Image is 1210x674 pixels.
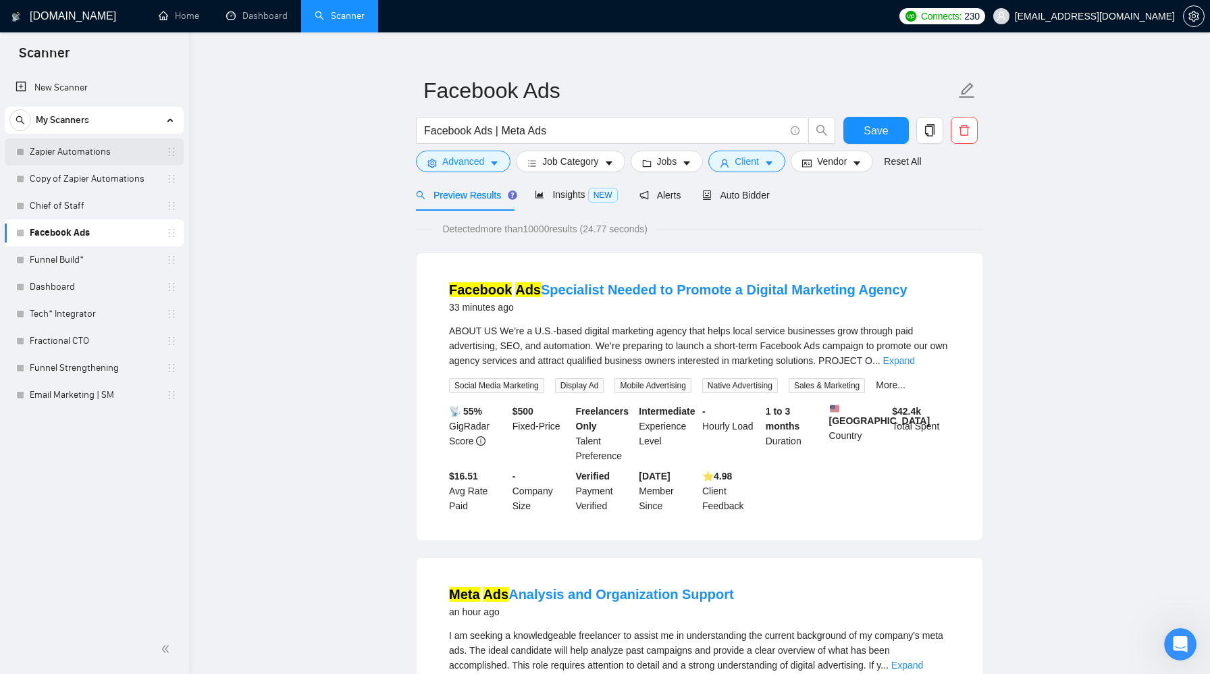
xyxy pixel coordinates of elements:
span: ... [872,355,880,366]
span: Jobs [657,154,677,169]
span: caret-down [852,158,862,168]
a: More... [876,380,905,390]
div: GigRadar Score [446,404,510,463]
input: Scanner name... [423,74,955,107]
mark: Meta [449,587,480,602]
div: Experience Level [636,404,700,463]
input: Search Freelance Jobs... [424,122,785,139]
iframe: Intercom live chat [1164,628,1196,660]
div: Company Size [510,469,573,513]
b: 📡 55% [449,406,482,417]
span: folder [642,158,652,168]
li: My Scanners [5,107,184,409]
a: searchScanner [315,10,365,22]
b: $16.51 [449,471,478,482]
span: holder [166,147,177,157]
button: delete [951,117,978,144]
a: Fractional CTO [30,328,158,355]
button: userClientcaret-down [708,151,785,172]
span: search [10,115,30,125]
span: holder [166,309,177,319]
b: [GEOGRAPHIC_DATA] [829,404,930,426]
span: holder [166,228,177,238]
mark: Facebook [449,282,512,297]
span: setting [427,158,437,168]
span: caret-down [764,158,774,168]
div: Hourly Load [700,404,763,463]
b: ⭐️ 4.98 [702,471,732,482]
span: info-circle [791,126,799,135]
b: Verified [576,471,610,482]
span: holder [166,282,177,292]
a: Zapier Automations [30,138,158,165]
div: ABOUT US We’re a U.S.-based digital marketing agency that helps local service businesses grow thr... [449,323,950,368]
a: Expand [891,660,923,671]
span: holder [166,255,177,265]
a: Chief of Staff [30,192,158,219]
span: holder [166,363,177,373]
img: 🇺🇸 [830,404,839,413]
span: Job Category [542,154,598,169]
a: Dashboard [30,274,158,301]
span: Detected more than 10000 results (24.77 seconds) [433,222,657,236]
div: Payment Verified [573,469,637,513]
a: Copy of Zapier Automations [30,165,158,192]
a: homeHome [159,10,199,22]
b: [DATE] [639,471,670,482]
a: Meta AdsAnalysis and Organization Support [449,587,734,602]
span: user [720,158,729,168]
span: search [416,190,425,200]
div: Avg Rate Paid [446,469,510,513]
span: Social Media Marketing [449,378,544,393]
b: $ 500 [512,406,533,417]
span: caret-down [490,158,499,168]
span: robot [702,190,712,200]
span: info-circle [476,436,485,446]
button: settingAdvancedcaret-down [416,151,510,172]
div: Member Since [636,469,700,513]
a: Facebook Ads [30,219,158,247]
span: Insights [535,189,617,200]
mark: Ads [483,587,508,602]
span: NEW [588,188,618,203]
span: 230 [964,9,979,24]
a: Reset All [884,154,921,169]
span: caret-down [604,158,614,168]
button: barsJob Categorycaret-down [516,151,625,172]
b: - [702,406,706,417]
div: Talent Preference [573,404,637,463]
span: user [997,11,1006,21]
a: Funnel Build* [30,247,158,274]
a: Funnel Strengthening [30,355,158,382]
span: search [809,124,835,136]
span: Vendor [817,154,847,169]
span: holder [166,201,177,211]
span: holder [166,390,177,400]
button: folderJobscaret-down [631,151,704,172]
a: Facebook AdsSpecialist Needed to Promote a Digital Marketing Agency [449,282,907,297]
img: logo [11,6,21,28]
div: Total Spent [889,404,953,463]
b: 1 to 3 months [766,406,800,432]
span: I am seeking a knowledgeable freelancer to assist me in understanding the current background of m... [449,630,943,671]
b: Intermediate [639,406,695,417]
b: $ 42.4k [892,406,921,417]
img: upwork-logo.png [905,11,916,22]
div: an hour ago [449,604,734,620]
span: Display Ad [555,378,604,393]
span: area-chart [535,190,544,199]
button: search [9,109,31,131]
span: Client [735,154,759,169]
a: Expand [883,355,915,366]
div: Country [826,404,890,463]
span: ... [880,660,889,671]
span: notification [639,190,649,200]
span: Connects: [921,9,962,24]
div: Fixed-Price [510,404,573,463]
span: Save [864,122,888,139]
a: New Scanner [16,74,173,101]
span: Preview Results [416,190,513,201]
div: I am seeking a knowledgeable freelancer to assist me in understanding the current background of m... [449,628,950,673]
a: setting [1183,11,1205,22]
